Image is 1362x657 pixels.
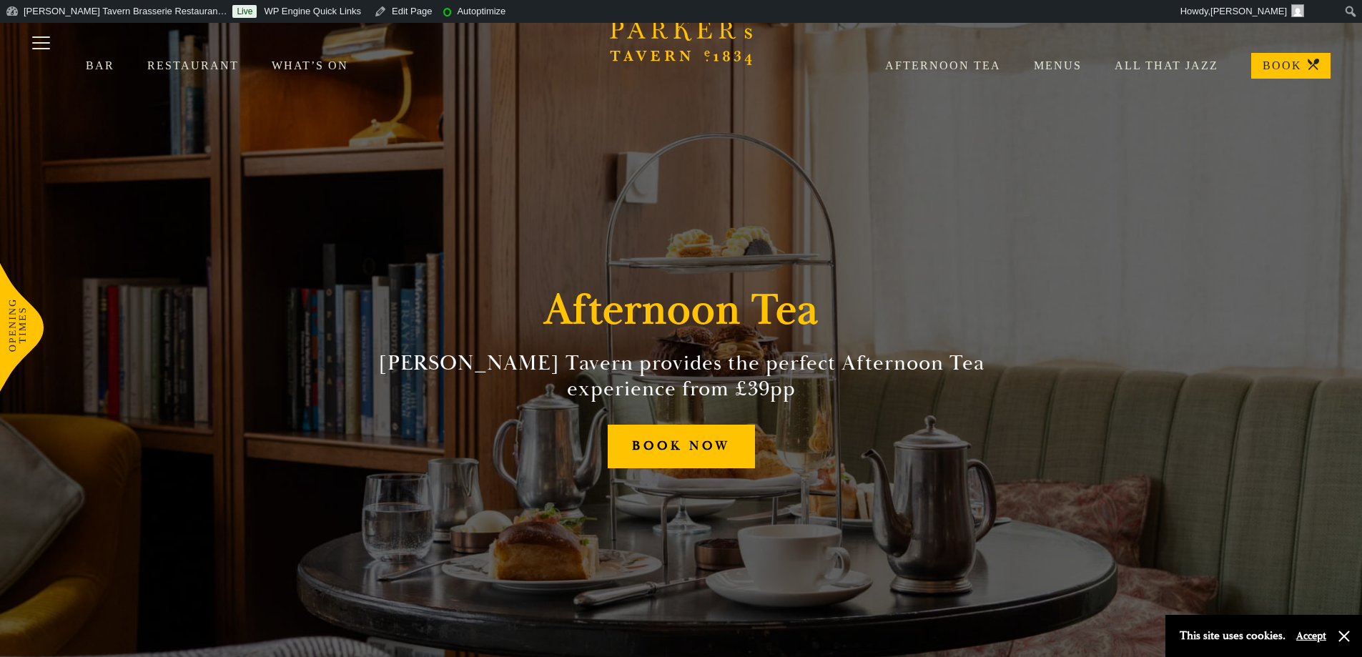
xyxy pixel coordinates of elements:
button: Accept [1296,629,1326,643]
a: BOOK NOW [608,425,755,468]
h2: [PERSON_NAME] Tavern provides the perfect Afternoon Tea experience from £39pp [355,350,1007,402]
span: [PERSON_NAME] [1210,6,1287,16]
a: Live [232,5,257,18]
h1: Afternoon Tea [544,285,819,336]
img: Views over 48 hours. Click for more Jetpack Stats. [518,3,598,20]
svg: Brasserie Restaurant Cambridge | Parker's Tavern Cambridge [610,14,753,65]
p: This site uses cookies. [1180,626,1285,646]
button: Close and accept [1337,629,1351,643]
button: Toggle navigation [11,15,71,76]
